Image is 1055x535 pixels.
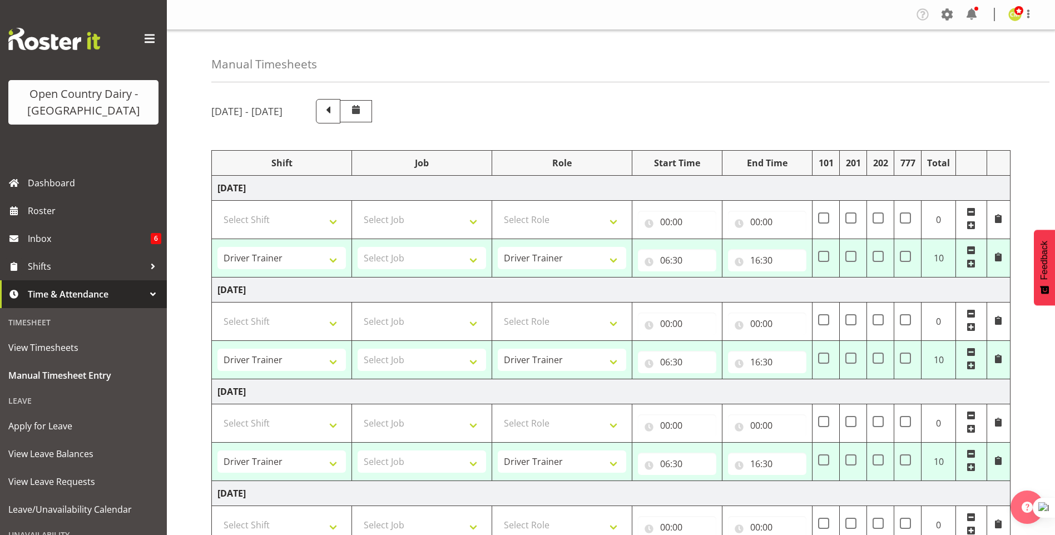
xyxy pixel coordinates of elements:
[922,239,956,278] td: 10
[3,440,164,468] a: View Leave Balances
[728,156,806,170] div: End Time
[28,258,145,275] span: Shifts
[8,339,159,356] span: View Timesheets
[8,473,159,490] span: View Leave Requests
[151,233,161,244] span: 6
[212,481,1011,506] td: [DATE]
[212,176,1011,201] td: [DATE]
[8,28,100,50] img: Rosterit website logo
[728,351,806,373] input: Click to select...
[3,361,164,389] a: Manual Timesheet Entry
[922,341,956,379] td: 10
[873,156,888,170] div: 202
[8,445,159,462] span: View Leave Balances
[638,351,716,373] input: Click to select...
[3,311,164,334] div: Timesheet
[900,156,915,170] div: 777
[927,156,950,170] div: Total
[211,105,283,117] h5: [DATE] - [DATE]
[728,414,806,437] input: Click to select...
[19,86,147,119] div: Open Country Dairy - [GEOGRAPHIC_DATA]
[845,156,861,170] div: 201
[922,201,956,239] td: 0
[728,453,806,475] input: Click to select...
[638,453,716,475] input: Click to select...
[728,313,806,335] input: Click to select...
[498,156,626,170] div: Role
[1034,230,1055,305] button: Feedback - Show survey
[818,156,834,170] div: 101
[3,468,164,496] a: View Leave Requests
[1039,241,1049,280] span: Feedback
[8,501,159,518] span: Leave/Unavailability Calendar
[728,249,806,271] input: Click to select...
[922,404,956,443] td: 0
[28,286,145,303] span: Time & Attendance
[3,389,164,412] div: Leave
[28,202,161,219] span: Roster
[728,211,806,233] input: Click to select...
[922,443,956,481] td: 10
[8,367,159,384] span: Manual Timesheet Entry
[28,230,151,247] span: Inbox
[3,496,164,523] a: Leave/Unavailability Calendar
[1008,8,1022,21] img: corey-millan10439.jpg
[1022,502,1033,513] img: help-xxl-2.png
[211,58,317,71] h4: Manual Timesheets
[638,211,716,233] input: Click to select...
[3,412,164,440] a: Apply for Leave
[638,156,716,170] div: Start Time
[212,379,1011,404] td: [DATE]
[3,334,164,361] a: View Timesheets
[28,175,161,191] span: Dashboard
[217,156,346,170] div: Shift
[8,418,159,434] span: Apply for Leave
[638,414,716,437] input: Click to select...
[922,303,956,341] td: 0
[358,156,486,170] div: Job
[638,313,716,335] input: Click to select...
[212,278,1011,303] td: [DATE]
[638,249,716,271] input: Click to select...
